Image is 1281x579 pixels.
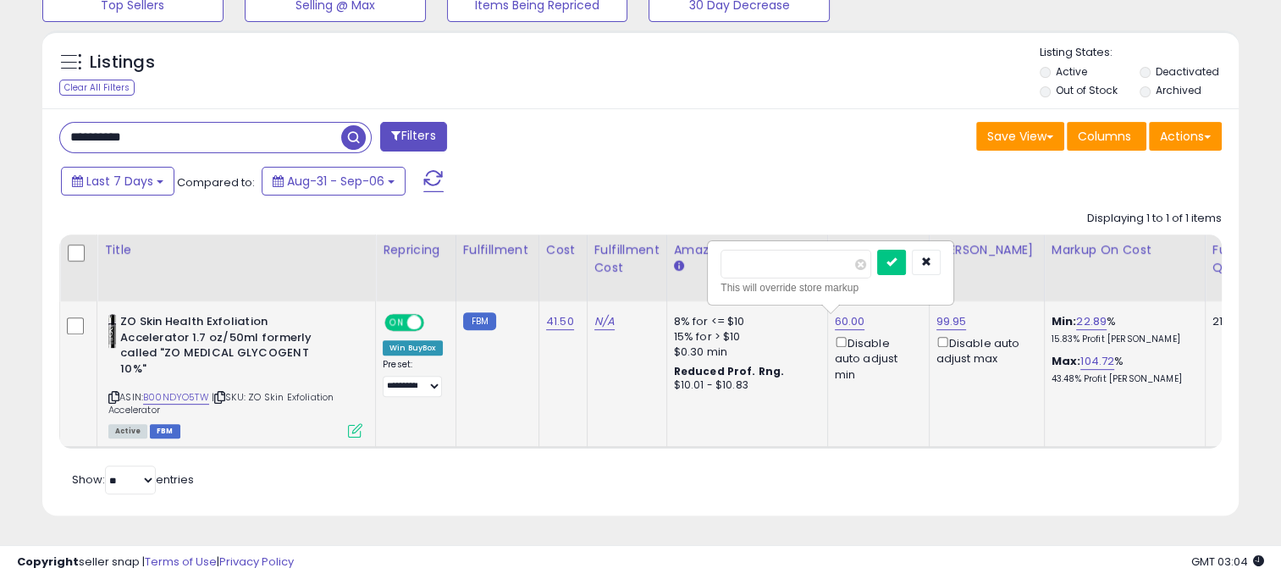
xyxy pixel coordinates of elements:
button: Actions [1149,122,1222,151]
div: Cost [546,241,580,259]
small: Amazon Fees. [674,259,684,274]
b: Min: [1052,313,1077,329]
span: Compared to: [177,174,255,190]
a: 99.95 [936,313,967,330]
div: $0.30 min [674,345,814,360]
img: 21W3XzLAwEL._SL40_.jpg [108,314,116,348]
div: [PERSON_NAME] [936,241,1037,259]
span: ON [386,316,407,330]
th: The percentage added to the cost of goods (COGS) that forms the calculator for Min & Max prices. [1044,234,1205,301]
button: Columns [1067,122,1146,151]
small: FBM [463,312,496,330]
span: Show: entries [72,471,194,488]
div: Clear All Filters [59,80,135,96]
div: Disable auto adjust max [936,334,1031,367]
h5: Listings [90,51,155,74]
b: Reduced Prof. Rng. [674,364,785,378]
p: 43.48% Profit [PERSON_NAME] [1052,373,1192,385]
span: Columns [1078,128,1131,145]
div: This will override store markup [721,279,941,296]
div: seller snap | | [17,554,294,571]
div: Fulfillment [463,241,532,259]
div: Displaying 1 to 1 of 1 items [1087,211,1222,227]
a: 104.72 [1080,353,1114,370]
p: 15.83% Profit [PERSON_NAME] [1052,334,1192,345]
div: 8% for <= $10 [674,314,814,329]
div: Preset: [383,359,443,397]
div: $10.01 - $10.83 [674,378,814,393]
span: All listings currently available for purchase on Amazon [108,424,147,438]
a: 60.00 [835,313,865,330]
div: % [1052,354,1192,385]
div: Amazon Fees [674,241,820,259]
a: Privacy Policy [219,554,294,570]
div: Fulfillable Quantity [1212,241,1271,277]
label: Archived [1156,83,1201,97]
div: Win BuyBox [383,340,443,356]
div: Title [104,241,368,259]
div: Fulfillment Cost [594,241,660,277]
span: | SKU: ZO Skin Exfoliation Accelerator [108,390,334,416]
span: Aug-31 - Sep-06 [287,173,384,190]
span: Last 7 Days [86,173,153,190]
button: Save View [976,122,1064,151]
button: Filters [380,122,446,152]
div: 21 [1212,314,1265,329]
span: OFF [422,316,449,330]
b: Max: [1052,353,1081,369]
b: ZO Skin Health Exfoliation Accelerator 1.7 oz/50ml formerly called "ZO MEDICAL GLYCOGENT 10%" [120,314,326,381]
div: Markup on Cost [1052,241,1198,259]
div: Disable auto adjust min [835,334,916,383]
label: Active [1056,64,1087,79]
a: Terms of Use [145,554,217,570]
button: Aug-31 - Sep-06 [262,167,406,196]
span: FBM [150,424,180,438]
div: ASIN: [108,314,362,436]
a: B00NDYO5TW [143,390,209,405]
a: N/A [594,313,615,330]
div: Repricing [383,241,449,259]
div: 15% for > $10 [674,329,814,345]
p: Listing States: [1040,45,1239,61]
a: 22.89 [1076,313,1107,330]
div: % [1052,314,1192,345]
label: Out of Stock [1056,83,1118,97]
a: 41.50 [546,313,574,330]
button: Last 7 Days [61,167,174,196]
label: Deactivated [1156,64,1219,79]
strong: Copyright [17,554,79,570]
span: 2025-09-14 03:04 GMT [1191,554,1264,570]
